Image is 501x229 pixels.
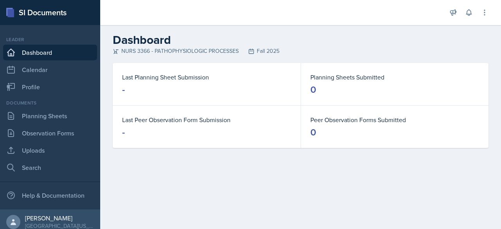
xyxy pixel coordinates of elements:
[3,62,97,78] a: Calendar
[113,47,488,55] div: NURS 3366 - PATHOPHYSIOLOGIC PROCESSES Fall 2025
[3,45,97,60] a: Dashboard
[3,36,97,43] div: Leader
[3,142,97,158] a: Uploads
[310,72,479,82] dt: Planning Sheets Submitted
[3,188,97,203] div: Help & Documentation
[122,83,125,96] div: -
[3,125,97,141] a: Observation Forms
[3,108,97,124] a: Planning Sheets
[3,160,97,175] a: Search
[310,115,479,124] dt: Peer Observation Forms Submitted
[122,126,125,139] div: -
[122,72,291,82] dt: Last Planning Sheet Submission
[310,83,316,96] div: 0
[3,79,97,95] a: Profile
[310,126,316,139] div: 0
[25,214,94,222] div: [PERSON_NAME]
[3,99,97,106] div: Documents
[113,33,488,47] h2: Dashboard
[122,115,291,124] dt: Last Peer Observation Form Submission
